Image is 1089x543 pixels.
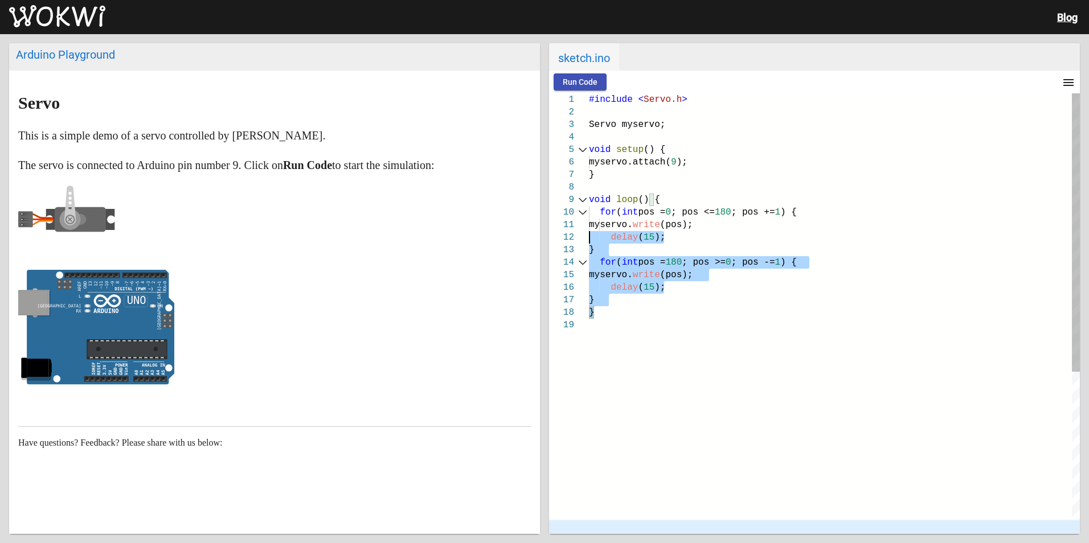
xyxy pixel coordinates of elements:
[616,207,622,217] span: (
[660,270,693,280] span: (pos);
[780,257,797,268] span: ) {
[549,156,574,168] div: 6
[589,157,671,167] span: myservo.attach(
[638,94,644,105] span: <
[549,231,574,244] div: 12
[589,120,665,130] span: Servo myservo;
[644,94,682,105] span: Servo.h
[682,94,687,105] span: >
[671,157,677,167] span: 9
[549,244,574,256] div: 13
[715,207,731,217] span: 180
[654,232,665,242] span: );
[589,270,633,280] span: myservo.
[638,232,644,242] span: (
[549,168,574,181] div: 7
[283,159,332,171] strong: Run Code
[644,232,654,242] span: 15
[633,270,660,280] span: write
[554,73,607,90] button: Run Code
[682,257,726,268] span: ; pos >=
[589,145,611,155] span: void
[638,195,660,205] span: () {
[611,232,638,242] span: delay
[18,438,223,447] span: Have questions? Feedback? Please share with us below:
[589,94,633,105] span: #include
[660,220,693,230] span: (pos);
[633,220,660,230] span: write
[654,282,665,293] span: );
[589,220,633,230] span: myservo.
[616,195,638,205] span: loop
[638,282,644,293] span: (
[1057,11,1078,23] a: Blog
[549,131,574,143] div: 4
[549,319,574,331] div: 19
[775,207,781,217] span: 1
[638,207,665,217] span: pos =
[18,156,531,174] p: The servo is connected to Arduino pin number 9. Click on to start the simulation:
[644,282,654,293] span: 15
[644,145,665,155] span: () {
[780,207,797,217] span: ) {
[589,195,611,205] span: void
[731,207,775,217] span: ; pos +=
[549,181,574,194] div: 8
[549,118,574,131] div: 3
[731,257,775,268] span: ; pos -=
[589,295,595,305] span: }
[611,282,638,293] span: delay
[665,257,682,268] span: 180
[677,157,687,167] span: );
[622,207,638,217] span: int
[563,77,597,87] span: Run Code
[622,257,638,268] span: int
[549,194,574,206] div: 9
[600,257,616,268] span: for
[1062,76,1075,89] mat-icon: menu
[638,257,665,268] span: pos =
[671,207,715,217] span: ; pos <=
[549,143,574,156] div: 5
[616,145,644,155] span: setup
[549,43,619,71] span: sketch.ino
[549,206,574,219] div: 10
[616,257,622,268] span: (
[549,256,574,269] div: 14
[665,207,671,217] span: 0
[726,257,731,268] span: 0
[549,269,574,281] div: 15
[589,170,595,180] span: }
[18,94,531,112] h1: Servo
[600,207,616,217] span: for
[589,307,595,318] span: }
[16,48,533,61] div: Arduino Playground
[9,5,105,28] img: Wokwi
[775,257,781,268] span: 1
[549,93,574,106] div: 1
[589,245,595,255] span: }
[549,306,574,319] div: 18
[18,126,531,145] p: This is a simple demo of a servo controlled by [PERSON_NAME].
[549,294,574,306] div: 17
[549,106,574,118] div: 2
[549,281,574,294] div: 16
[549,219,574,231] div: 11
